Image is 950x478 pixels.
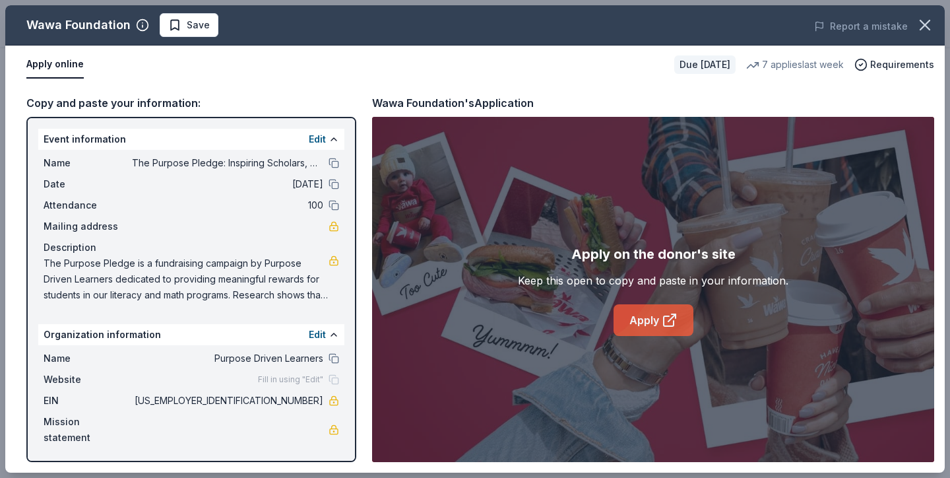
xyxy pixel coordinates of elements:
[571,244,736,265] div: Apply on the donor's site
[160,13,218,37] button: Save
[372,94,534,112] div: Wawa Foundation's Application
[132,351,323,366] span: Purpose Driven Learners
[44,414,132,446] span: Mission statement
[132,197,323,213] span: 100
[44,372,132,388] span: Website
[44,351,132,366] span: Name
[44,240,339,256] div: Description
[26,94,356,112] div: Copy and paste your information:
[258,374,323,385] span: Fill in using "Edit"
[746,57,844,73] div: 7 applies last week
[38,129,344,150] div: Event information
[132,176,323,192] span: [DATE]
[870,57,934,73] span: Requirements
[44,219,132,234] span: Mailing address
[44,256,329,303] span: The Purpose Pledge is a fundraising campaign by Purpose Driven Learners dedicated to providing me...
[674,55,736,74] div: Due [DATE]
[187,17,210,33] span: Save
[518,273,788,289] div: Keep this open to copy and paste in your information.
[26,15,131,36] div: Wawa Foundation
[44,176,132,192] span: Date
[44,393,132,409] span: EIN
[614,304,693,336] a: Apply
[132,155,323,171] span: The Purpose Pledge: Inspiring Scholars, Rewarding Success
[132,393,323,409] span: [US_EMPLOYER_IDENTIFICATION_NUMBER]
[26,51,84,79] button: Apply online
[854,57,934,73] button: Requirements
[309,327,326,343] button: Edit
[44,197,132,213] span: Attendance
[38,324,344,345] div: Organization information
[814,18,908,34] button: Report a mistake
[309,131,326,147] button: Edit
[44,155,132,171] span: Name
